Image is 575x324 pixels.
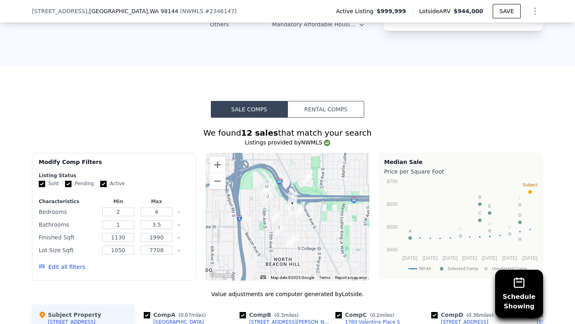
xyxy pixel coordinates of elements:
[377,7,406,15] span: $999,999
[272,20,359,28] div: Mandatory Affordable Housing applies
[39,180,59,187] label: Sold
[454,8,483,14] span: $944,000
[478,195,481,200] text: B
[39,206,97,217] div: Bedrooms
[65,181,71,187] input: Pending
[39,181,45,187] input: Sold
[387,247,398,253] text: $400
[39,232,97,243] div: Finished Sqft
[295,205,304,219] div: 1760 Valentine Place S
[262,183,271,196] div: 1327 15th Avenue S
[139,198,174,205] div: Max
[367,312,397,318] span: ( miles)
[276,312,284,318] span: 0.3
[488,203,491,208] text: E
[288,205,297,218] div: 1757 19th Avenue S
[177,223,180,227] button: Clear
[87,7,178,15] span: , [GEOGRAPHIC_DATA]
[384,166,538,177] div: Price per Square Foot
[493,4,521,18] button: SAVE
[448,266,478,271] text: Selected Comp
[442,255,458,261] text: [DATE]
[335,275,367,280] a: Report a map error
[271,211,280,225] div: 1815 16th Ave S
[39,158,189,172] div: Modify Comp Filters
[100,180,125,187] label: Active
[208,270,234,281] a: Open this area in Google Maps (opens a new window)
[409,229,412,233] text: A
[286,235,295,248] div: 2216 18th Ave S
[148,8,178,14] span: , WA 98144
[495,270,543,318] button: ScheduleShowing
[384,177,538,277] svg: A chart.
[387,202,398,207] text: $600
[180,312,191,318] span: 0.07
[271,275,314,280] span: Map data ©2025 Google
[39,219,97,230] div: Bathrooms
[32,138,543,146] div: Listings provided by NWMLS
[518,213,521,217] text: D
[175,312,209,318] span: ( miles)
[177,249,180,252] button: Clear
[39,245,97,256] div: Lot Size Sqft
[492,266,527,271] text: Unselected Comp
[287,101,364,118] button: Rental Comps
[275,224,284,237] div: 1610 S Hill St
[468,312,479,318] span: 0.36
[210,173,226,189] button: Zoom out
[289,235,298,248] div: 1822 S College St
[100,181,107,187] input: Active
[319,275,330,280] a: Terms (opens in new tab)
[180,7,237,15] div: ( )
[288,192,297,205] div: 1523 19th Avenue S
[324,140,330,146] img: NWMLS Logo
[264,178,272,192] div: 1304 15th Ave S
[101,198,136,205] div: Min
[38,311,101,319] div: Subject Property
[210,20,272,28] div: Others
[519,196,521,200] text: L
[431,311,497,319] div: Comp D
[335,311,397,319] div: Comp C
[462,255,477,261] text: [DATE]
[177,211,180,214] button: Clear
[522,255,537,261] text: [DATE]
[419,266,431,271] text: 98144
[267,181,276,194] div: 1321 16th Ave S
[32,127,543,138] div: We found that match your search
[39,263,85,271] button: Edit all filters
[39,172,189,179] div: Listing Status
[271,312,301,318] span: ( miles)
[182,8,203,14] span: NWMLS
[205,8,234,14] span: # 2346147
[422,255,438,261] text: [DATE]
[241,128,278,138] strong: 12 sales
[288,199,297,213] div: 1701 19th Ave S
[210,157,226,173] button: Zoom in
[387,179,398,184] text: $700
[478,211,482,215] text: C
[459,226,462,231] text: G
[519,230,521,235] text: I
[336,7,377,15] span: Active Listing
[260,275,266,279] button: Keyboard shortcuts
[419,7,454,15] span: Lotside ARV
[523,182,537,187] text: Subject
[384,158,538,166] div: Median Sale
[211,101,287,118] button: Sale Comps
[502,255,517,261] text: [DATE]
[32,290,543,298] div: Value adjustments are computer generated by Lotside .
[32,7,87,15] span: [STREET_ADDRESS]
[39,198,97,205] div: Characteristics
[372,312,379,318] span: 0.1
[65,180,94,187] label: Pending
[402,255,418,261] text: [DATE]
[144,311,209,319] div: Comp A
[488,221,491,226] text: H
[527,3,543,19] button: Show Options
[240,311,302,319] div: Comp B
[303,173,312,186] div: 2014 S Judkins Street
[263,192,272,206] div: 1523 15th Ave S
[177,236,180,239] button: Clear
